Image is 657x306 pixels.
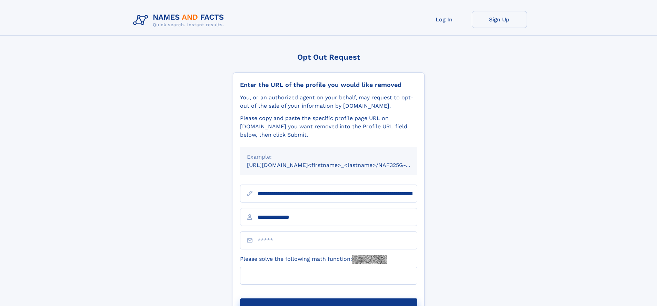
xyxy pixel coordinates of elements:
div: Please copy and paste the specific profile page URL on [DOMAIN_NAME] you want removed into the Pr... [240,114,417,139]
div: Enter the URL of the profile you would like removed [240,81,417,89]
img: Logo Names and Facts [130,11,230,30]
div: Example: [247,153,410,161]
small: [URL][DOMAIN_NAME]<firstname>_<lastname>/NAF325G-xxxxxxxx [247,162,430,168]
a: Sign Up [472,11,527,28]
label: Please solve the following math function: [240,255,387,264]
div: You, or an authorized agent on your behalf, may request to opt-out of the sale of your informatio... [240,93,417,110]
a: Log In [417,11,472,28]
div: Opt Out Request [233,53,425,61]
